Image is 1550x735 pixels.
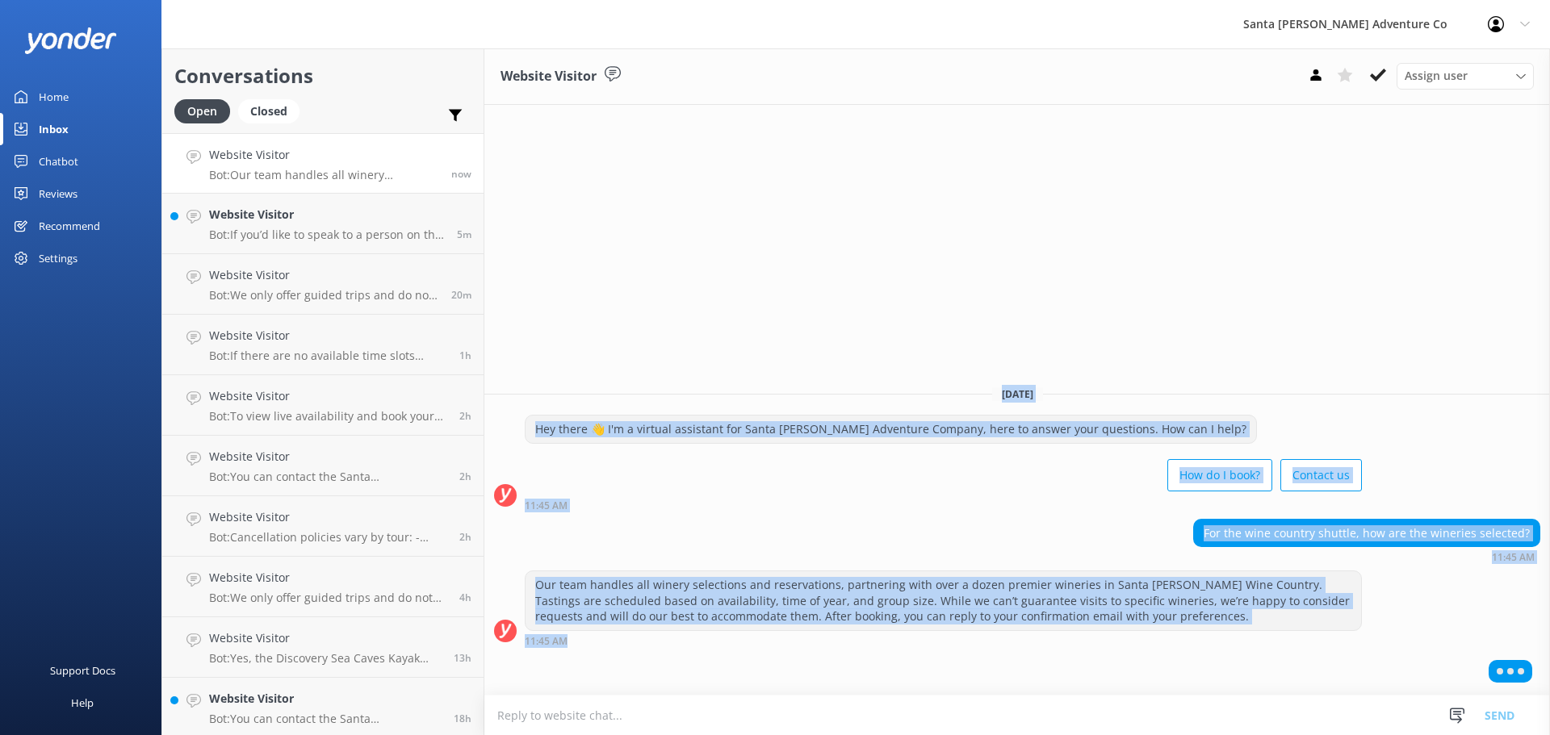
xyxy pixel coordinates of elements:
h3: Website Visitor [501,66,597,87]
p: Bot: We only offer guided trips and do not rent equipment, including surfboards, without a lesson. [209,591,447,605]
p: Bot: We only offer guided trips and do not rent equipment. If you're interested in a guided kayak... [209,288,439,303]
h4: Website Visitor [209,266,439,284]
div: Aug 30 2025 11:45am (UTC -07:00) America/Tijuana [525,499,1362,511]
div: Reviews [39,177,77,210]
div: Help [71,687,94,719]
div: For the wine country shuttle, how are the wineries selected? [1194,520,1540,547]
button: How do I book? [1167,459,1272,491]
p: Bot: Our team handles all winery selections and reservations, partnering with over a dozen premie... [209,168,439,182]
span: Aug 30 2025 09:01am (UTC -07:00) America/Tijuana [459,470,471,483]
h4: Website Visitor [209,508,447,526]
div: Chatbot [39,145,78,177]
h4: Website Visitor [209,690,442,708]
p: Bot: If you’d like to speak to a person on the Santa [PERSON_NAME] Adventure Co. team, please cal... [209,228,445,242]
a: Website VisitorBot:We only offer guided trips and do not rent equipment. If you're interested in ... [162,254,484,315]
h4: Website Visitor [209,448,447,466]
p: Bot: Cancellation policies vary by tour: - Channel Islands tours: Full refunds if canceled at lea... [209,530,447,545]
a: Website VisitorBot:Our team handles all winery selections and reservations, partnering with over ... [162,133,484,194]
span: Aug 29 2025 05:22pm (UTC -07:00) America/Tijuana [454,712,471,725]
a: Website VisitorBot:To view live availability and book your Santa [PERSON_NAME] Adventure tour, cl... [162,375,484,436]
a: Website VisitorBot:We only offer guided trips and do not rent equipment, including surfboards, wi... [162,557,484,617]
img: yonder-white-logo.png [24,27,117,54]
p: Bot: You can contact the Santa [PERSON_NAME] Adventure Co. team at [PHONE_NUMBER], or by emailing... [209,712,442,726]
a: Website VisitorBot:Cancellation policies vary by tour: - Channel Islands tours: Full refunds if c... [162,496,484,557]
div: Inbox [39,113,69,145]
div: Recommend [39,210,100,242]
h4: Website Visitor [209,569,447,587]
h4: Website Visitor [209,146,439,164]
a: Closed [238,102,308,119]
a: Open [174,102,238,119]
h4: Website Visitor [209,387,447,405]
span: Aug 30 2025 11:25am (UTC -07:00) America/Tijuana [451,288,471,302]
strong: 11:45 AM [1492,553,1535,562]
span: [DATE] [992,387,1043,401]
div: Home [39,81,69,113]
span: Assign user [1405,67,1468,85]
div: Hey there 👋 I'm a virtual assistant for Santa [PERSON_NAME] Adventure Company, here to answer you... [526,416,1256,443]
div: Open [174,99,230,123]
span: Aug 30 2025 08:54am (UTC -07:00) America/Tijuana [459,530,471,544]
h4: Website Visitor [209,206,445,223]
div: Aug 30 2025 11:45am (UTC -07:00) America/Tijuana [525,635,1362,646]
a: Website VisitorBot:If there are no available time slots showing online, the trip is likely full. ... [162,315,484,375]
p: Bot: Yes, the Discovery Sea Caves Kayak Tour includes paddling through scenic sea caves as part o... [209,651,442,666]
div: Closed [238,99,300,123]
p: Bot: If there are no available time slots showing online, the trip is likely full. You can reach ... [209,349,447,363]
span: Aug 30 2025 11:39am (UTC -07:00) America/Tijuana [457,228,471,241]
a: Website VisitorBot:You can contact the Santa [PERSON_NAME] Adventure Co. team at [PHONE_NUMBER], ... [162,436,484,496]
a: Website VisitorBot:If you’d like to speak to a person on the Santa [PERSON_NAME] Adventure Co. te... [162,194,484,254]
span: Aug 30 2025 09:21am (UTC -07:00) America/Tijuana [459,409,471,423]
strong: 11:45 AM [525,501,568,511]
div: Support Docs [50,654,115,687]
h4: Website Visitor [209,629,442,647]
div: Aug 30 2025 11:45am (UTC -07:00) America/Tijuana [1193,551,1540,562]
span: Aug 30 2025 07:06am (UTC -07:00) America/Tijuana [459,591,471,604]
div: Our team handles all winery selections and reservations, partnering with over a dozen premier win... [526,571,1361,630]
strong: 11:45 AM [525,637,568,646]
div: Settings [39,242,77,274]
span: Aug 30 2025 10:03am (UTC -07:00) America/Tijuana [459,349,471,362]
p: Bot: You can contact the Santa [PERSON_NAME] Adventure Co. team at [PHONE_NUMBER], or by emailing... [209,470,447,484]
h2: Conversations [174,61,471,91]
h4: Website Visitor [209,327,447,345]
div: Assign User [1397,63,1534,89]
span: Aug 30 2025 11:45am (UTC -07:00) America/Tijuana [451,167,471,181]
p: Bot: To view live availability and book your Santa [PERSON_NAME] Adventure tour, click [URL][DOMA... [209,409,447,424]
span: Aug 29 2025 10:35pm (UTC -07:00) America/Tijuana [454,651,471,665]
a: Website VisitorBot:Yes, the Discovery Sea Caves Kayak Tour includes paddling through scenic sea c... [162,617,484,678]
button: Contact us [1280,459,1362,491]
